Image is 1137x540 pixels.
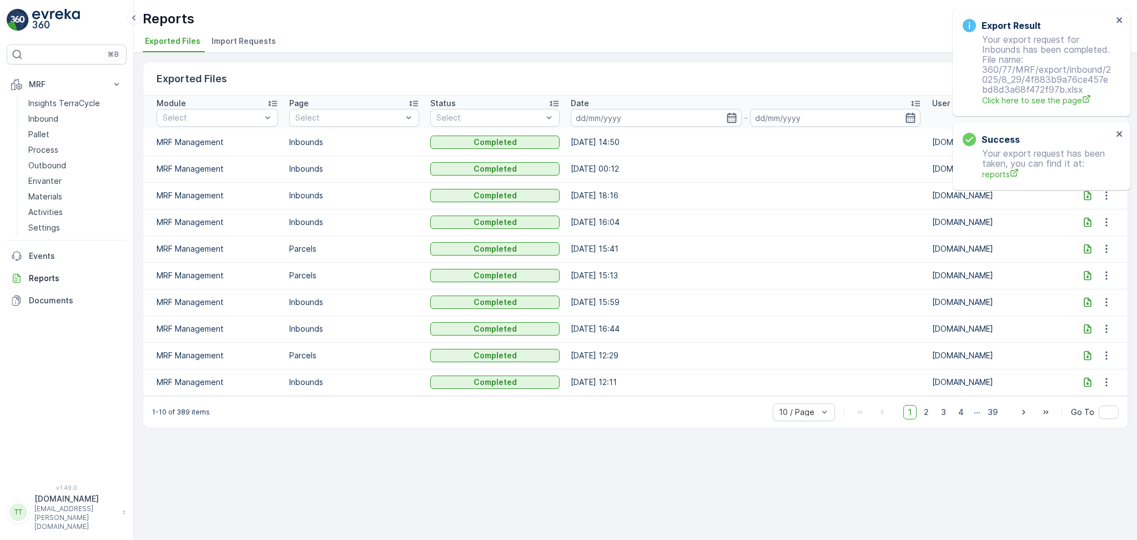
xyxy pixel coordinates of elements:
p: [EMAIL_ADDRESS][PERSON_NAME][DOMAIN_NAME] [34,504,117,531]
p: Settings [28,222,60,233]
input: dd/mm/yyyy [571,109,742,127]
p: MRF [29,79,104,90]
td: [DOMAIN_NAME] [927,156,1067,182]
td: MRF Management [143,156,284,182]
p: Select [163,112,261,123]
p: Completed [474,137,517,148]
button: Completed [430,269,560,282]
p: Completed [474,350,517,361]
td: MRF Management [143,209,284,236]
a: Insights TerraCycle [24,96,127,111]
p: Select [436,112,542,123]
p: Completed [474,270,517,281]
p: Materials [28,191,62,202]
p: ⌘B [108,50,119,59]
p: Completed [474,217,517,228]
h3: Export Result [982,19,1041,32]
a: Activities [24,204,127,220]
td: [DOMAIN_NAME] [927,369,1067,396]
p: Insights TerraCycle [28,98,100,109]
p: - [744,111,748,124]
p: Status [430,98,456,109]
td: [DATE] 15:41 [565,236,926,262]
a: Process [24,142,127,158]
td: Inbounds [284,289,424,316]
p: Events [29,251,122,262]
td: [DATE] 16:04 [565,209,926,236]
td: [DATE] 14:50 [565,129,926,156]
button: MRF [7,73,127,96]
button: Completed [430,242,560,256]
p: Page [289,98,309,109]
button: Completed [430,136,560,149]
p: Inbound [28,113,58,124]
td: MRF Management [143,129,284,156]
td: [DOMAIN_NAME] [927,342,1067,369]
button: Completed [430,322,560,336]
button: close [1116,16,1124,26]
input: dd/mm/yyyy [750,109,921,127]
a: Reports [7,267,127,289]
span: Import Requests [212,36,276,47]
td: MRF Management [143,369,284,396]
button: Completed [430,296,560,309]
button: Completed [430,162,560,176]
p: Your export request for Inbounds has been completed. File name: 360/77/MRF/export/inbound/2025/8_... [963,34,1113,106]
td: [DATE] 12:11 [565,369,926,396]
p: Completed [474,297,517,308]
p: Your export request has been taken, you can find it at: [963,148,1113,180]
td: [DOMAIN_NAME] [927,129,1067,156]
span: 39 [983,405,1003,419]
span: 1 [903,405,917,419]
td: Parcels [284,262,424,289]
td: Inbounds [284,156,424,182]
td: MRF Management [143,182,284,209]
td: [DOMAIN_NAME] [927,262,1067,289]
td: MRF Management [143,316,284,342]
a: Settings [24,220,127,236]
button: Completed [430,189,560,202]
td: Inbounds [284,369,424,396]
td: [DOMAIN_NAME] [927,316,1067,342]
button: close [1116,129,1124,140]
a: Outbound [24,158,127,173]
span: Exported Files [145,36,200,47]
button: Completed [430,216,560,229]
td: [DATE] 16:44 [565,316,926,342]
td: MRF Management [143,342,284,369]
td: MRF Management [143,289,284,316]
p: Completed [474,163,517,174]
p: [DOMAIN_NAME] [34,493,117,504]
td: Inbounds [284,209,424,236]
p: Completed [474,323,517,334]
span: 4 [953,405,969,419]
span: v 1.49.0 [7,484,127,491]
td: [DATE] 15:13 [565,262,926,289]
td: [DOMAIN_NAME] [927,289,1067,316]
button: TT[DOMAIN_NAME][EMAIL_ADDRESS][PERSON_NAME][DOMAIN_NAME] [7,493,127,531]
p: Documents [29,295,122,306]
p: Completed [474,190,517,201]
a: Click here to see the page [982,94,1113,106]
a: reports [982,168,1113,180]
td: Inbounds [284,129,424,156]
td: Parcels [284,342,424,369]
a: Materials [24,189,127,204]
td: [DATE] 18:16 [565,182,926,209]
td: Parcels [284,236,424,262]
h3: Success [982,133,1020,146]
p: ... [974,405,980,419]
button: Completed [430,349,560,362]
a: Pallet [24,127,127,142]
td: MRF Management [143,236,284,262]
p: Date [571,98,589,109]
p: Completed [474,243,517,254]
img: logo [7,9,29,31]
td: MRF Management [143,262,284,289]
a: Documents [7,289,127,312]
p: 1-10 of 389 items [152,408,210,417]
p: Envanter [28,176,62,187]
p: Activities [28,207,63,218]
